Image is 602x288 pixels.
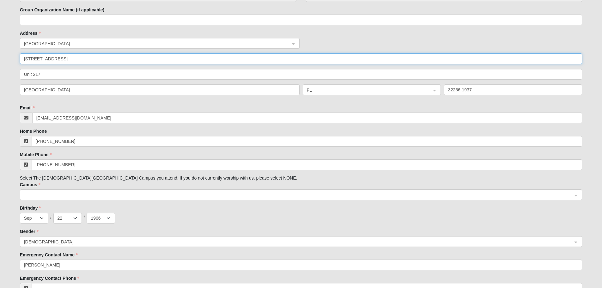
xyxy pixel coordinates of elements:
label: Group Organization Name (if applicable) [20,7,105,13]
input: Address Line 2 [20,69,582,80]
label: Emergency Contact Name [20,252,78,258]
label: Campus [20,181,40,188]
span: United States [24,40,284,47]
label: Gender [20,228,39,235]
label: Birthday [20,205,41,211]
label: Address [20,30,41,36]
label: Home Phone [20,128,47,134]
input: Address Line 1 [20,53,582,64]
span: Female [24,238,573,245]
input: Zip [444,84,582,95]
span: / [84,214,85,221]
label: Email [20,105,35,111]
input: City [20,84,300,95]
label: Emergency Contact Phone [20,275,79,281]
label: Mobile Phone [20,151,52,158]
span: / [50,214,52,221]
span: FL [307,87,425,94]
